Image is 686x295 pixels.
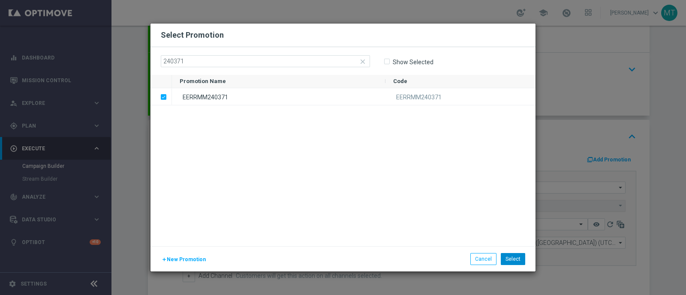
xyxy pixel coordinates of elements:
[162,257,167,262] i: add
[359,58,367,66] i: close
[180,78,226,84] span: Promotion Name
[161,255,207,264] button: New Promotion
[396,94,442,101] span: EERRMM240371
[167,256,206,262] span: New Promotion
[161,30,224,40] h2: Select Promotion
[150,88,172,105] div: Press SPACE to deselect this row.
[172,88,536,105] div: Press SPACE to deselect this row.
[470,253,496,265] button: Cancel
[501,253,525,265] button: Select
[392,58,433,66] label: Show Selected
[172,88,385,105] div: EERRMM240371
[161,55,370,67] input: Search by Promotion name or Promo code
[393,78,407,84] span: Code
